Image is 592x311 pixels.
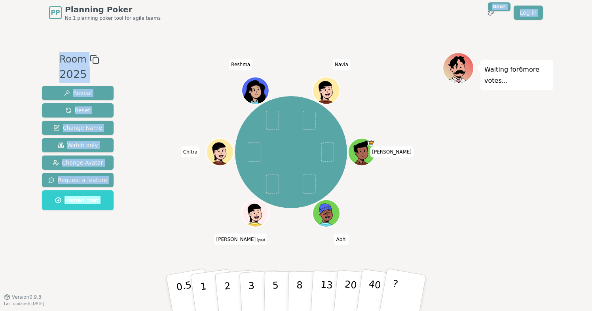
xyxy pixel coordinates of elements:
span: Change Avatar [53,159,103,167]
button: Named room [42,190,114,210]
span: (you) [256,238,265,242]
span: Request a feature [48,176,107,184]
button: Change Avatar [42,155,114,170]
p: Waiting for 6 more votes... [484,64,549,86]
div: 2025 [59,66,99,83]
span: Change Name [53,124,102,132]
button: Watch only [42,138,114,152]
span: PP [51,8,60,17]
span: Planning Poker [65,4,161,15]
span: Last updated: [DATE] [4,302,44,306]
span: Click to change your name [181,146,199,157]
span: Reveal [64,89,92,97]
span: Click to change your name [229,59,252,70]
button: Click to change your avatar [243,201,269,226]
button: Reveal [42,86,114,100]
button: Reset [42,103,114,118]
span: Room [59,52,86,66]
span: Click to change your name [333,59,350,70]
a: Log in [514,6,543,20]
button: Request a feature [42,173,114,187]
button: Change Name [42,121,114,135]
a: PPPlanning PokerNo.1 planning poker tool for agile teams [49,4,161,21]
span: Named room [55,196,101,204]
button: Version0.9.3 [4,294,42,300]
span: Matt is the host [368,139,375,146]
span: Click to change your name [370,146,414,157]
div: New! [488,2,510,11]
span: Click to change your name [334,234,349,245]
button: New! [484,6,498,20]
span: Reset [65,106,90,114]
span: Watch only [58,141,98,149]
span: Click to change your name [214,234,267,245]
span: No.1 planning poker tool for agile teams [65,15,161,21]
span: Version 0.9.3 [12,294,42,300]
